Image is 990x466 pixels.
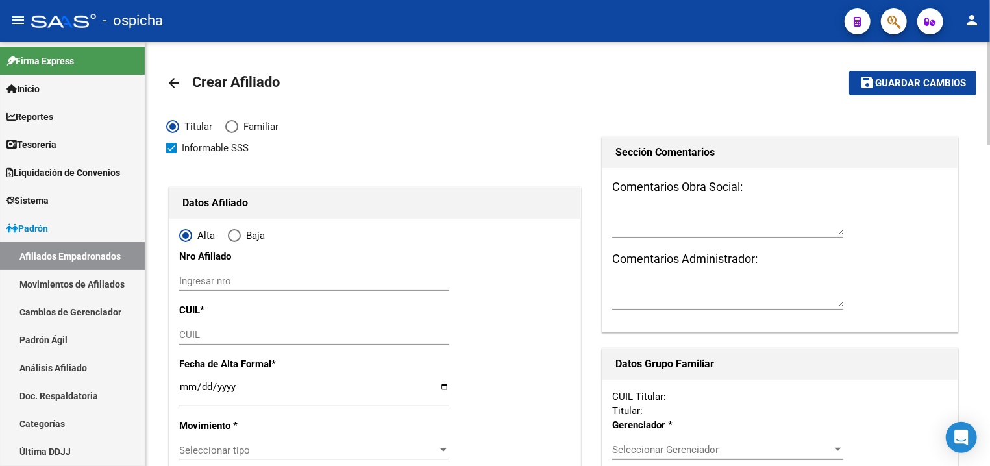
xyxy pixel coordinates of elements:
[179,357,297,371] p: Fecha de Alta Formal
[179,249,297,264] p: Nro Afiliado
[946,422,977,453] div: Open Intercom Messenger
[241,228,265,243] span: Baja
[238,119,278,134] span: Familiar
[6,193,49,208] span: Sistema
[849,71,976,95] button: Guardar cambios
[964,12,980,28] mat-icon: person
[166,75,182,91] mat-icon: arrow_back
[615,142,945,163] h1: Sección Comentarios
[6,54,74,68] span: Firma Express
[612,178,948,196] h3: Comentarios Obra Social:
[612,444,832,456] span: Seleccionar Gerenciador
[103,6,163,35] span: - ospicha
[6,138,56,152] span: Tesorería
[612,418,713,432] p: Gerenciador *
[6,221,48,236] span: Padrón
[192,74,280,90] span: Crear Afiliado
[6,110,53,124] span: Reportes
[166,123,291,135] mat-radio-group: Elija una opción
[6,82,40,96] span: Inicio
[6,166,120,180] span: Liquidación de Convenios
[612,250,948,268] h3: Comentarios Administrador:
[179,445,438,456] span: Seleccionar tipo
[192,228,215,243] span: Alta
[615,354,945,374] h1: Datos Grupo Familiar
[875,78,966,90] span: Guardar cambios
[179,303,297,317] p: CUIL
[182,140,249,156] span: Informable SSS
[179,232,278,244] mat-radio-group: Elija una opción
[182,193,567,214] h1: Datos Afiliado
[612,389,948,418] div: CUIL Titular: Titular:
[860,75,875,90] mat-icon: save
[179,419,297,433] p: Movimiento *
[10,12,26,28] mat-icon: menu
[179,119,212,134] span: Titular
